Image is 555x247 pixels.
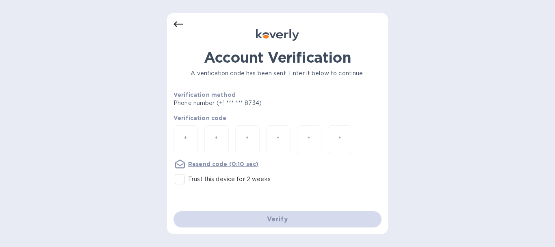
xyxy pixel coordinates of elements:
b: Verification method [173,92,236,98]
u: Resend code (0:10 sec) [188,161,258,167]
p: Trust this device for 2 weeks [188,175,271,184]
h1: Account Verification [173,49,382,66]
p: Verification code [173,114,382,122]
p: A verification code has been sent. Enter it below to continue. [173,69,382,78]
p: Phone number (+1 *** *** 8734) [173,99,324,107]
